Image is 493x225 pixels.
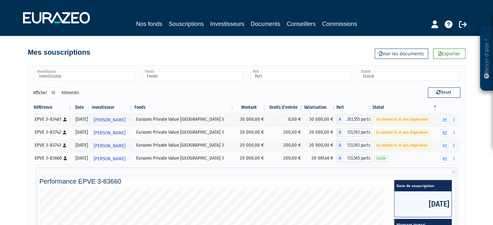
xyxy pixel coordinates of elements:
[129,140,131,152] i: Voir l'investisseur
[336,115,372,124] div: A - Eurazeo Private Value Europe 3
[94,114,125,126] span: [PERSON_NAME]
[287,19,316,28] a: Conseillers
[394,180,452,191] span: Date de souscription
[304,126,336,139] td: 20 000,00 €
[129,114,131,126] i: Voir l'investisseur
[129,127,131,139] i: Voir l'investisseur
[33,87,79,98] label: Afficher éléments
[210,19,244,28] a: Investisseurs
[75,116,89,123] div: [DATE]
[336,154,372,163] div: A - Eurazeo Private Value Europe 3
[75,142,89,149] div: [DATE]
[235,113,267,126] td: 30 000,00 €
[91,102,134,113] th: Investisseur: activer pour trier la colonne par ordre croissant
[136,142,233,149] div: Eurazeo Private Value [GEOGRAPHIC_DATA] 3
[428,87,460,98] button: Reset
[304,102,336,113] th: Valorisation: activer pour trier la colonne par ordre croissant
[235,126,267,139] td: 20 000,00 €
[336,141,372,150] div: A - Eurazeo Private Value Europe 3
[91,139,134,152] a: [PERSON_NAME]
[372,102,438,113] th: Statut : activer pour trier la colonne par ordre d&eacute;croissant
[91,152,134,165] a: [PERSON_NAME]
[235,152,267,165] td: 20 000,00 €
[75,129,89,136] div: [DATE]
[23,12,90,24] img: 1732889491-logotype_eurazeo_blanc_rvb.png
[136,129,233,136] div: Eurazeo Private Value [GEOGRAPHIC_DATA] 3
[336,128,343,137] span: A
[336,141,343,150] span: A
[267,139,304,152] td: 200,00 €
[94,140,125,152] span: [PERSON_NAME]
[483,29,490,88] p: Besoin d'aide ?
[336,115,343,124] span: A
[169,19,204,29] a: Souscriptions
[322,19,357,28] a: Commissions
[375,49,428,59] a: Voir les documents
[64,156,67,160] i: [Français] Personne physique
[136,116,233,123] div: Eurazeo Private Value [GEOGRAPHIC_DATA] 3
[394,191,452,217] span: [DATE]
[129,153,131,165] i: Voir l'investisseur
[94,127,125,139] span: [PERSON_NAME]
[33,102,73,113] th: Référence : activer pour trier la colonne par ordre croissant
[35,116,70,123] div: EPVE 3-83481
[374,117,430,123] span: En attente VL et avis d'opération
[91,113,134,126] a: [PERSON_NAME]
[433,49,465,59] a: Exporter
[336,154,343,163] span: A
[343,115,372,124] span: 203,555 parts
[251,19,280,28] a: Documents
[63,130,66,134] i: [Français] Personne physique
[267,126,304,139] td: 200,00 €
[304,139,336,152] td: 20 000,00 €
[136,19,162,28] a: Nos fonds
[336,102,372,113] th: Part: activer pour trier la colonne par ordre croissant
[235,102,267,113] th: Montant: activer pour trier la colonne par ordre croissant
[94,153,125,165] span: [PERSON_NAME]
[40,178,454,185] h4: Performance EPVE 3-83660
[343,128,372,137] span: 133,592 parts
[336,128,372,137] div: A - Eurazeo Private Value Europe 3
[304,113,336,126] td: 30 000,00 €
[343,154,372,163] span: 133,565 parts
[374,129,430,136] span: En attente VL et avis d'opération
[75,155,89,162] div: [DATE]
[267,113,304,126] td: 0,00 €
[136,155,233,162] div: Eurazeo Private Value [GEOGRAPHIC_DATA] 3
[35,155,70,162] div: EPVE 3-83660
[134,102,235,113] th: Fonds: activer pour trier la colonne par ordre croissant
[47,87,62,98] select: Afficheréléments
[35,142,70,149] div: EPVE 3-83743
[374,142,430,149] span: En attente VL et avis d'opération
[343,141,372,150] span: 133,592 parts
[304,152,336,165] td: 20 061,46 €
[63,118,67,121] i: [Français] Personne physique
[28,49,90,56] h4: Mes souscriptions
[63,143,66,147] i: [Français] Personne physique
[267,102,304,113] th: Droits d'entrée: activer pour trier la colonne par ordre croissant
[91,126,134,139] a: [PERSON_NAME]
[235,139,267,152] td: 20 000,00 €
[35,129,70,136] div: EPVE 3-83742
[267,152,304,165] td: 200,00 €
[73,102,91,113] th: Date: activer pour trier la colonne par ordre croissant
[374,155,388,162] span: Valide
